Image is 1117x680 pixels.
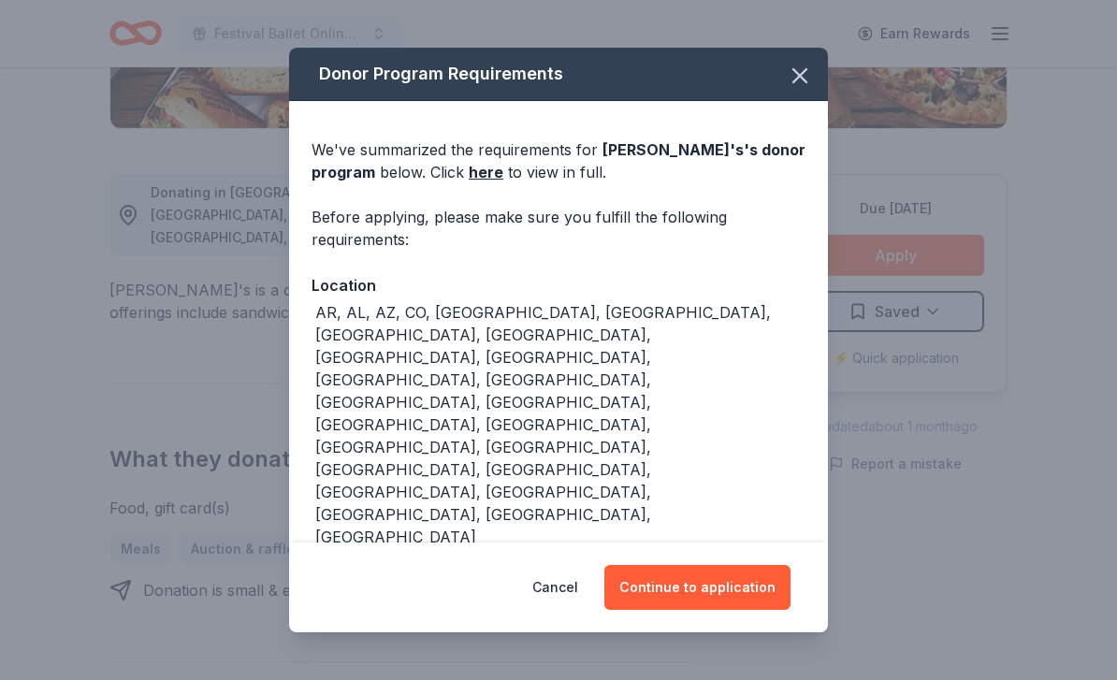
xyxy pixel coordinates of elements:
button: Cancel [532,565,578,610]
div: AR, AL, AZ, CO, [GEOGRAPHIC_DATA], [GEOGRAPHIC_DATA], [GEOGRAPHIC_DATA], [GEOGRAPHIC_DATA], [GEOG... [315,301,805,548]
div: We've summarized the requirements for below. Click to view in full. [312,138,805,183]
div: Before applying, please make sure you fulfill the following requirements: [312,206,805,251]
div: Donor Program Requirements [289,48,828,101]
div: Location [312,273,805,297]
button: Continue to application [604,565,791,610]
a: here [469,161,503,183]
